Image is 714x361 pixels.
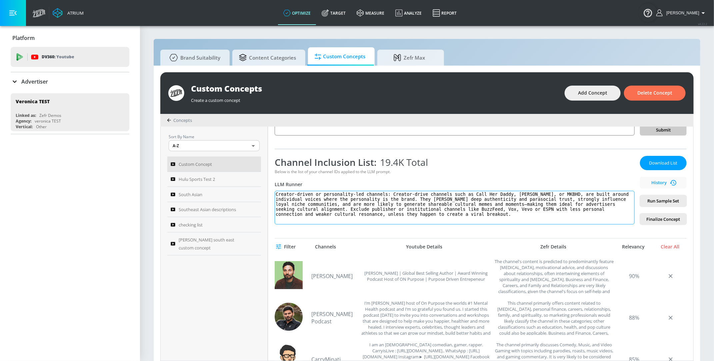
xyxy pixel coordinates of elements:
[377,156,428,169] span: 19.4K Total
[167,187,261,202] a: South Asian
[11,72,129,91] div: Advertiser
[275,181,635,187] div: LLM Runner
[645,215,681,223] span: Finalize Concept
[653,244,687,250] div: Clear All
[361,258,491,293] div: Jay Shetty | Global Best Selling Author | Award Winning Podcast Host of ON Purpose | Purpose Driv...
[167,50,220,66] span: Brand Suitability
[39,113,61,118] div: Zefr Demos
[275,156,635,169] div: Channel Inclusion List:
[42,53,74,61] p: DV360:
[16,113,36,118] div: Linked as:
[278,1,316,25] a: optimize
[494,244,613,250] div: Zefr Details
[167,172,261,187] a: Hulu Sports Test 2
[169,140,260,151] div: A-Z
[167,157,261,172] a: Custom Concept
[35,118,61,124] div: veronica TEST
[173,117,192,123] span: Concepts
[275,303,303,331] img: UCbk_QsfaFZG6PdQeCvaYXJQ
[315,49,365,65] span: Custom Concepts
[617,244,650,250] div: Relevancy
[698,22,707,26] span: v 4.22.2
[167,117,192,123] div: Concepts
[36,124,47,130] div: Other
[11,47,129,67] div: DV360: Youtube
[12,34,35,42] p: Platform
[315,244,336,250] div: Channels
[617,258,651,293] div: 90%
[664,11,699,15] span: login as: veronica.hernandez@zefr.com
[65,10,84,16] div: Atrium
[361,300,491,335] div: I’m Jay Shetty host of On Purpose the worlds #1 Mental Health podcast and I’m so grateful you fou...
[351,1,390,25] a: measure
[617,300,651,335] div: 88%
[167,217,261,232] a: checking list
[191,83,558,94] div: Custom Concepts
[179,175,215,183] span: Hulu Sports Test 2
[275,169,635,175] div: Below is the list of your channel IDs applied to the LLM prompt.
[277,243,296,251] span: Filter
[179,221,203,229] span: checking list
[565,86,621,101] button: Add Concept
[640,156,687,170] button: Download List
[637,89,672,97] span: Delete Concept
[169,133,260,140] p: Sort By Name
[656,9,707,17] button: [PERSON_NAME]
[179,160,212,168] span: Custom Concept
[578,89,607,97] span: Add Concept
[11,93,129,131] div: Veronica TESTLinked as:Zefr DemosAgency:veronica TESTVertical:Other
[275,241,298,253] button: Filter
[53,8,84,18] a: Atrium
[167,232,261,255] a: [PERSON_NAME] south east custom concept
[494,300,614,335] div: This channel primarily offers content related to self-improvement, personal finance, careers, rel...
[16,98,50,105] div: Veronica TEST
[639,3,657,22] button: Open Resource Center
[647,159,680,167] span: Download List
[494,258,614,293] div: The channel's content is predicted to predominantly feature self-improvement, motivational advice...
[390,1,427,25] a: Analyze
[640,177,687,188] button: History
[624,86,686,101] button: Delete Concept
[643,179,684,186] span: History
[21,78,48,85] p: Advertiser
[640,213,687,225] button: Finalize Concept
[427,1,462,25] a: Report
[640,195,687,207] button: Run Sample Set
[179,205,236,213] span: Southeast Asian descriptions
[167,202,261,217] a: Southeast Asian descriptions
[311,310,358,325] a: [PERSON_NAME] Podcast
[191,94,558,103] div: Create a custom concept
[645,197,681,205] span: Run Sample Set
[358,244,490,250] div: Youtube Details
[16,124,33,130] div: Vertical:
[275,191,635,224] textarea: Creator-driven or personality-led channels: Creator-drive channels such as Call Her Daddy, [PERSO...
[16,118,31,124] div: Agency:
[311,272,358,280] a: [PERSON_NAME]
[316,1,351,25] a: Target
[11,29,129,47] div: Platform
[384,50,435,66] span: Zefr Max
[275,261,303,289] img: UCbV60AGIHKz2xIGvbk0LLvg
[179,190,202,198] span: South Asian
[179,236,249,252] span: [PERSON_NAME] south east custom concept
[239,50,296,66] span: Content Categories
[56,53,74,60] p: Youtube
